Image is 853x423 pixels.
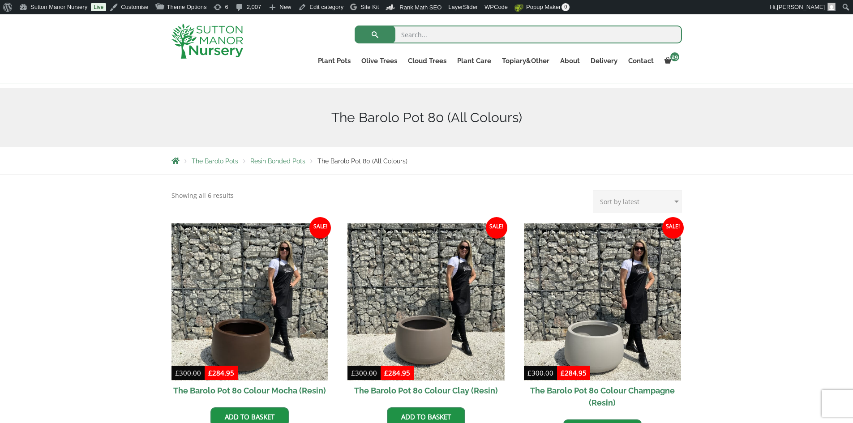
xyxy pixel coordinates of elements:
span: Sale! [309,217,331,239]
nav: Breadcrumbs [171,157,682,164]
a: Olive Trees [356,55,403,67]
a: 29 [659,55,682,67]
bdi: 284.95 [561,368,587,377]
span: Rank Math SEO [399,4,442,11]
a: Delivery [585,55,623,67]
a: Sale! The Barolo Pot 80 Colour Clay (Resin) [347,223,505,401]
span: Sale! [662,217,684,239]
span: Sale! [486,217,507,239]
a: Cloud Trees [403,55,452,67]
span: £ [527,368,532,377]
img: The Barolo Pot 80 Colour Mocha (Resin) [171,223,329,380]
h2: The Barolo Pot 80 Colour Mocha (Resin) [171,380,329,401]
a: Sale! The Barolo Pot 80 Colour Mocha (Resin) [171,223,329,401]
a: Contact [623,55,659,67]
img: logo [171,23,243,59]
a: Topiary&Other [497,55,555,67]
h2: The Barolo Pot 80 Colour Clay (Resin) [347,380,505,401]
span: Site Kit [360,4,379,10]
select: Shop order [593,190,682,213]
a: Live [91,3,106,11]
img: The Barolo Pot 80 Colour Clay (Resin) [347,223,505,380]
span: £ [561,368,565,377]
span: [PERSON_NAME] [777,4,825,10]
input: Search... [355,26,682,43]
span: 0 [562,3,570,11]
h2: The Barolo Pot 80 Colour Champagne (Resin) [524,380,681,413]
bdi: 300.00 [351,368,377,377]
a: Plant Care [452,55,497,67]
a: Plant Pots [313,55,356,67]
span: The Barolo Pot 80 (All Colours) [317,158,407,165]
img: The Barolo Pot 80 Colour Champagne (Resin) [524,223,681,380]
a: The Barolo Pots [192,158,238,165]
a: About [555,55,585,67]
bdi: 300.00 [527,368,553,377]
span: £ [175,368,179,377]
span: £ [351,368,355,377]
a: Resin Bonded Pots [250,158,305,165]
bdi: 284.95 [208,368,234,377]
span: £ [384,368,388,377]
p: Showing all 6 results [171,190,234,201]
span: 29 [670,52,679,61]
bdi: 300.00 [175,368,201,377]
h1: The Barolo Pot 80 (All Colours) [171,110,682,126]
span: £ [208,368,212,377]
a: Sale! The Barolo Pot 80 Colour Champagne (Resin) [524,223,681,413]
bdi: 284.95 [384,368,410,377]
